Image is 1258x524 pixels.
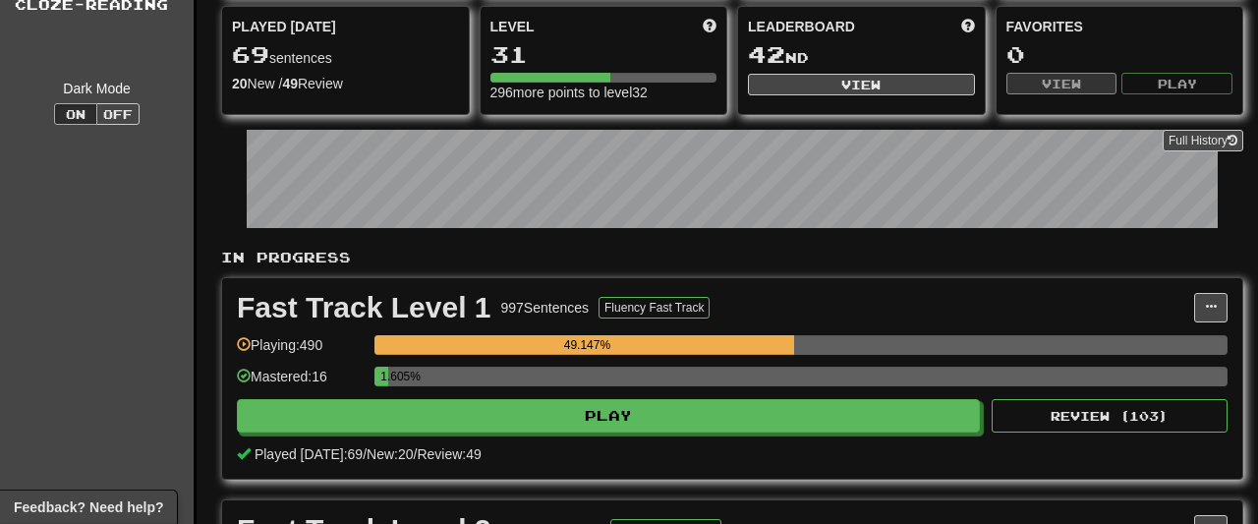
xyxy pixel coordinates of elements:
div: New / Review [232,74,459,93]
span: / [363,446,367,462]
span: Played [DATE]: 69 [255,446,363,462]
span: Level [490,17,535,36]
p: In Progress [221,248,1243,267]
button: Off [96,103,140,125]
div: Playing: 490 [237,335,365,368]
span: New: 20 [367,446,413,462]
button: On [54,103,97,125]
div: 296 more points to level 32 [490,83,717,102]
span: 69 [232,40,269,68]
div: 997 Sentences [501,298,590,318]
div: Dark Mode [15,79,179,98]
a: Full History [1163,130,1243,151]
div: Favorites [1006,17,1233,36]
div: 0 [1006,42,1233,67]
button: View [748,74,975,95]
div: 1.605% [380,367,388,386]
span: Played [DATE] [232,17,336,36]
span: / [414,446,418,462]
button: Review (103) [992,399,1228,433]
div: 31 [490,42,717,67]
button: Play [237,399,980,433]
strong: 20 [232,76,248,91]
span: Leaderboard [748,17,855,36]
div: nd [748,42,975,68]
div: Fast Track Level 1 [237,293,491,322]
div: sentences [232,42,459,68]
div: Mastered: 16 [237,367,365,399]
span: 42 [748,40,785,68]
span: Review: 49 [417,446,481,462]
strong: 49 [282,76,298,91]
button: View [1006,73,1117,94]
div: 49.147% [380,335,793,355]
span: Score more points to level up [703,17,716,36]
button: Fluency Fast Track [599,297,710,319]
span: This week in points, UTC [961,17,975,36]
span: Open feedback widget [14,497,163,517]
button: Play [1121,73,1232,94]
